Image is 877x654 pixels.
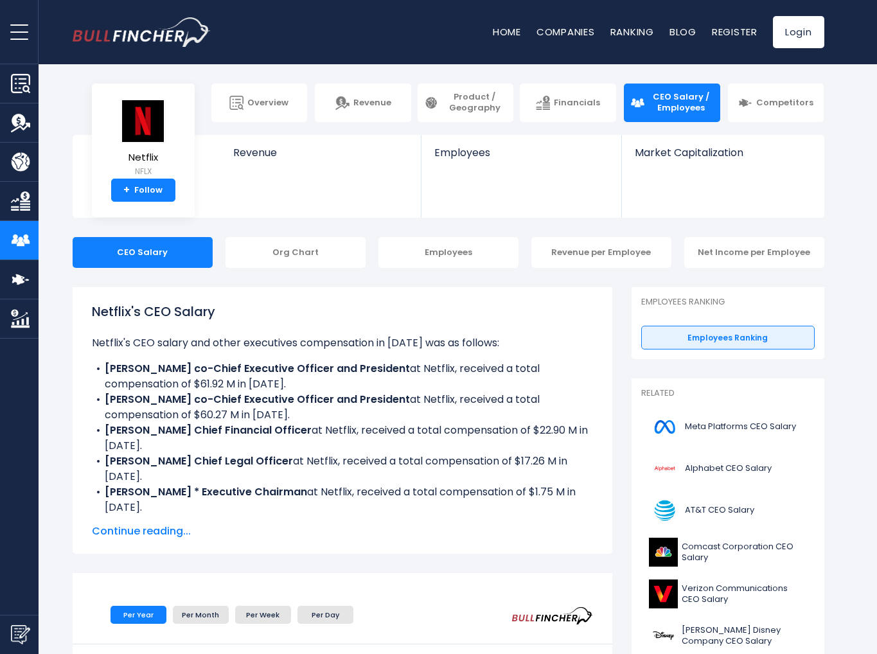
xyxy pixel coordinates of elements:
span: Revenue [353,98,391,109]
li: Per Week [235,606,291,624]
b: [PERSON_NAME] Chief Legal Officer [105,454,293,468]
div: Net Income per Employee [684,237,824,268]
a: Market Capitalization [622,135,822,181]
a: Netflix NFLX [120,99,166,179]
span: Alphabet CEO Salary [685,463,772,474]
a: AT&T CEO Salary [641,493,815,528]
a: Revenue [315,84,411,122]
a: +Follow [111,179,175,202]
li: Per Year [111,606,166,624]
span: Product / Geography [442,92,508,114]
li: at Netflix, received a total compensation of $60.27 M in [DATE]. [92,392,593,423]
a: Meta Platforms CEO Salary [641,409,815,445]
li: at Netflix, received a total compensation of $61.92 M in [DATE]. [92,361,593,392]
b: [PERSON_NAME] co-Chief Executive Officer and President [105,361,410,376]
li: at Netflix, received a total compensation of $1.75 M in [DATE]. [92,484,593,515]
li: at Netflix, received a total compensation of $17.26 M in [DATE]. [92,454,593,484]
img: CMCSA logo [649,538,678,567]
span: Verizon Communications CEO Salary [682,583,807,605]
div: Revenue per Employee [531,237,671,268]
a: CEO Salary / Employees [624,84,720,122]
span: [PERSON_NAME] Disney Company CEO Salary [682,625,807,647]
span: Overview [247,98,288,109]
span: Netflix [121,152,166,163]
b: [PERSON_NAME] co-Chief Executive Officer and President [105,392,410,407]
a: Companies [536,25,595,39]
a: [PERSON_NAME] Disney Company CEO Salary [641,618,815,653]
img: GOOGL logo [649,454,681,483]
img: DIS logo [649,621,678,650]
span: Employees [434,146,608,159]
p: Netflix's CEO salary and other executives compensation in [DATE] was as follows: [92,335,593,351]
a: Product / Geography [418,84,514,122]
a: Comcast Corporation CEO Salary [641,535,815,570]
a: Alphabet CEO Salary [641,451,815,486]
b: [PERSON_NAME] * Executive Chairman [105,484,307,499]
a: Overview [211,84,308,122]
b: [PERSON_NAME] Chief Financial Officer [105,423,312,437]
a: Verizon Communications CEO Salary [641,576,815,612]
img: META logo [649,412,681,441]
img: bullfincher logo [73,17,211,47]
span: Competitors [756,98,813,109]
a: Ranking [610,25,654,39]
span: Meta Platforms CEO Salary [685,421,796,432]
a: Home [493,25,521,39]
img: VZ logo [649,579,678,608]
img: T logo [649,496,681,525]
li: at Netflix, received a total compensation of $22.90 M in [DATE]. [92,423,593,454]
li: Per Month [173,606,229,624]
div: CEO Salary [73,237,213,268]
a: Blog [669,25,696,39]
span: Comcast Corporation CEO Salary [682,542,807,563]
a: Revenue [220,135,421,181]
a: Register [712,25,757,39]
span: Financials [554,98,600,109]
a: Competitors [728,84,824,122]
span: Revenue [233,146,409,159]
p: Employees Ranking [641,297,815,308]
span: Market Capitalization [635,146,810,159]
small: NFLX [121,166,166,177]
a: Employees [421,135,621,181]
strong: + [123,184,130,196]
a: Go to homepage [73,17,211,47]
a: Financials [520,84,616,122]
a: Employees Ranking [641,326,815,350]
span: AT&T CEO Salary [685,505,754,516]
div: Employees [378,237,518,268]
h1: Netflix's CEO Salary [92,302,593,321]
span: Continue reading... [92,524,593,539]
a: Login [773,16,824,48]
li: Per Day [297,606,353,624]
p: Related [641,388,815,399]
div: Org Chart [226,237,366,268]
span: CEO Salary / Employees [648,92,714,114]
